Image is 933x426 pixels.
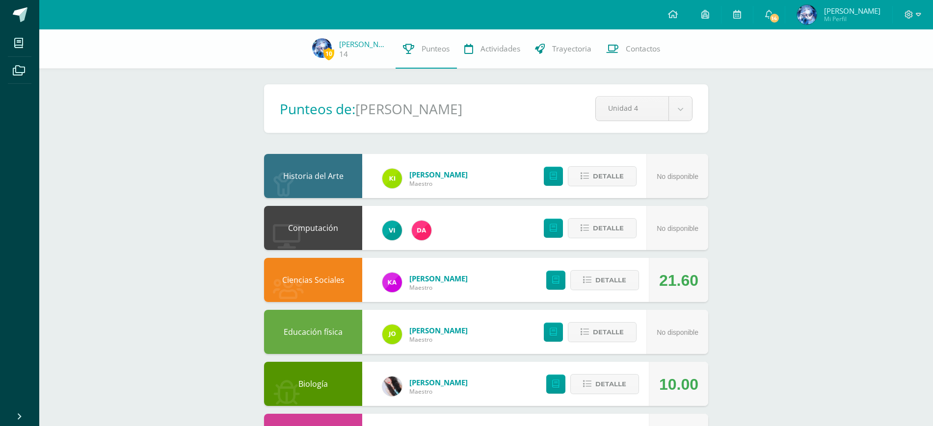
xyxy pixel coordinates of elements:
[339,49,348,59] a: 14
[396,29,457,69] a: Punteos
[409,274,468,283] a: [PERSON_NAME]
[264,206,362,250] div: Computación
[599,29,667,69] a: Contactos
[769,13,780,24] span: 14
[264,154,362,198] div: Historia del Arte
[323,48,334,60] span: 10
[593,167,624,185] span: Detalle
[797,5,817,25] img: 9f01e3d6ae747b29c28daca1ee3c4777.png
[382,273,402,292] img: bee4affa6473aeaf057711ec23146b4f.png
[480,44,520,54] span: Actividades
[570,374,639,394] button: Detalle
[568,218,637,238] button: Detalle
[409,179,468,188] span: Maestro
[382,325,402,344] img: 82cb8650c3364a68df28ab37f084364e.png
[264,362,362,406] div: Biología
[409,326,468,335] a: [PERSON_NAME]
[593,219,624,237] span: Detalle
[312,38,332,58] img: 9f01e3d6ae747b29c28daca1ee3c4777.png
[824,15,880,23] span: Mi Perfil
[409,170,468,179] a: [PERSON_NAME]
[568,322,637,342] button: Detalle
[595,375,626,393] span: Detalle
[626,44,660,54] span: Contactos
[264,258,362,302] div: Ciencias Sociales
[570,270,639,290] button: Detalle
[608,97,656,120] span: Unidad 4
[657,225,698,232] span: No disponible
[409,387,468,396] span: Maestro
[595,271,626,289] span: Detalle
[657,173,698,180] span: No disponible
[409,283,468,292] span: Maestro
[824,6,880,16] span: [PERSON_NAME]
[552,44,591,54] span: Trayectoria
[593,323,624,341] span: Detalle
[355,100,462,118] h1: [PERSON_NAME]
[382,169,402,188] img: 9ab151970ea35c44bfeb152f0ad901f3.png
[568,166,637,186] button: Detalle
[422,44,450,54] span: Punteos
[528,29,599,69] a: Trayectoria
[409,335,468,344] span: Maestro
[280,100,355,118] h1: Punteos de:
[657,328,698,336] span: No disponible
[457,29,528,69] a: Actividades
[659,362,698,406] div: 10.00
[382,376,402,396] img: de00e5df6452eeb3b104b8712ab95a0d.png
[659,258,698,302] div: 21.60
[412,221,431,240] img: 7fc3c4835503b9285f8a1afc2c295d5e.png
[339,39,388,49] a: [PERSON_NAME]
[264,310,362,354] div: Educación física
[382,221,402,240] img: 660c97483ab80368cdf9bb905889805c.png
[596,97,692,121] a: Unidad 4
[409,377,468,387] a: [PERSON_NAME]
